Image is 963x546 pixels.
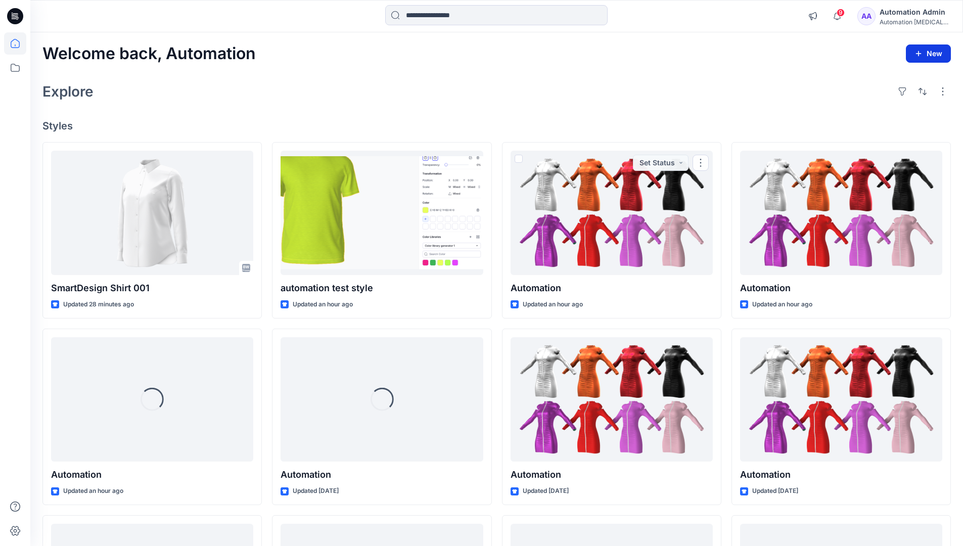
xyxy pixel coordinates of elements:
a: automation test style [281,151,483,276]
p: Updated [DATE] [523,486,569,496]
a: Automation [740,337,942,462]
p: Automation [511,281,713,295]
button: New [906,44,951,63]
p: Updated [DATE] [752,486,798,496]
div: AA [857,7,876,25]
p: Automation [281,468,483,482]
p: Updated 28 minutes ago [63,299,134,310]
p: Updated an hour ago [63,486,123,496]
p: SmartDesign Shirt 001 [51,281,253,295]
p: Automation [511,468,713,482]
div: Automation Admin [880,6,950,18]
p: Updated [DATE] [293,486,339,496]
a: Automation [511,337,713,462]
span: 9 [837,9,845,17]
h4: Styles [42,120,951,132]
p: Automation [740,281,942,295]
p: Automation [740,468,942,482]
div: Automation [MEDICAL_DATA]... [880,18,950,26]
p: automation test style [281,281,483,295]
p: Automation [51,468,253,482]
p: Updated an hour ago [293,299,353,310]
p: Updated an hour ago [752,299,812,310]
h2: Explore [42,83,94,100]
a: SmartDesign Shirt 001 [51,151,253,276]
p: Updated an hour ago [523,299,583,310]
a: Automation [511,151,713,276]
h2: Welcome back, Automation [42,44,256,63]
a: Automation [740,151,942,276]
